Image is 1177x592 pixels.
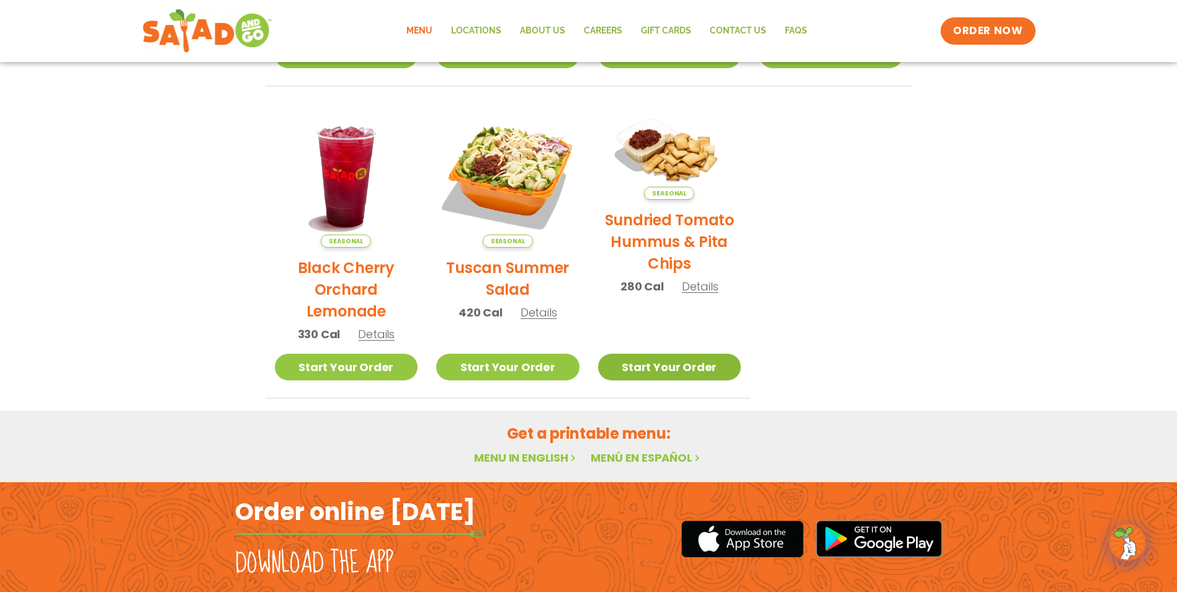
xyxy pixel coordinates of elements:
span: Details [358,326,395,342]
a: Start Your Order [436,354,580,380]
span: Details [682,279,718,294]
span: Details [521,305,557,320]
span: Seasonal [321,235,371,248]
a: FAQs [776,17,817,45]
span: Seasonal [644,187,694,200]
h2: Black Cherry Orchard Lemonade [275,257,418,322]
img: fork [235,531,483,537]
nav: Menu [397,17,817,45]
h2: Download the app [235,546,393,581]
a: Start Your Order [275,354,418,380]
h2: Sundried Tomato Hummus & Pita Chips [598,209,741,274]
img: wpChatIcon [1110,525,1145,560]
a: Menu [397,17,442,45]
span: Seasonal [483,235,533,248]
img: appstore [681,519,803,559]
a: Contact Us [700,17,776,45]
h2: Get a printable menu: [266,423,912,444]
a: Locations [442,17,511,45]
img: Product photo for Black Cherry Orchard Lemonade [275,105,418,248]
img: google_play [816,520,942,557]
img: new-SAG-logo-768×292 [142,6,273,56]
a: Menu in English [474,450,578,465]
span: 280 Cal [620,278,664,295]
h2: Order online [DATE] [235,496,475,527]
a: GIFT CARDS [632,17,700,45]
span: ORDER NOW [953,24,1023,38]
a: ORDER NOW [941,17,1035,45]
h2: Tuscan Summer Salad [436,257,580,300]
a: Careers [575,17,632,45]
a: Start Your Order [598,354,741,380]
span: 330 Cal [298,326,341,343]
img: Product photo for Sundried Tomato Hummus & Pita Chips [598,105,741,200]
span: 420 Cal [459,304,503,321]
img: Product photo for Tuscan Summer Salad [436,105,580,248]
a: About Us [511,17,575,45]
a: Menú en español [591,450,702,465]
